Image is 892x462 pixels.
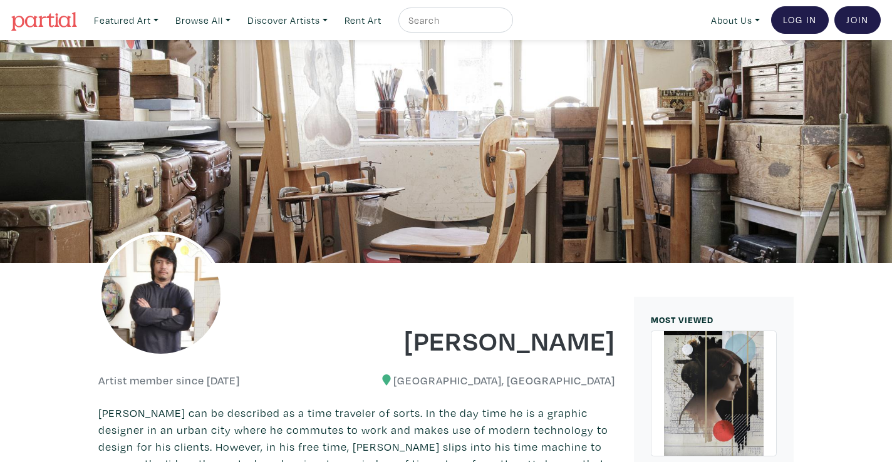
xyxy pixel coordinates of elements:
h6: Artist member since [DATE] [98,374,240,388]
small: MOST VIEWED [651,314,713,326]
a: About Us [705,8,765,33]
input: Search [407,13,501,28]
h6: [GEOGRAPHIC_DATA], [GEOGRAPHIC_DATA] [366,374,616,388]
a: Browse All [170,8,236,33]
a: Join [834,6,881,34]
h1: [PERSON_NAME] [366,323,616,357]
img: phpThumb.php [98,232,224,357]
a: Featured Art [88,8,164,33]
a: Rent Art [339,8,387,33]
a: Log In [771,6,829,34]
a: Discover Artists [242,8,333,33]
